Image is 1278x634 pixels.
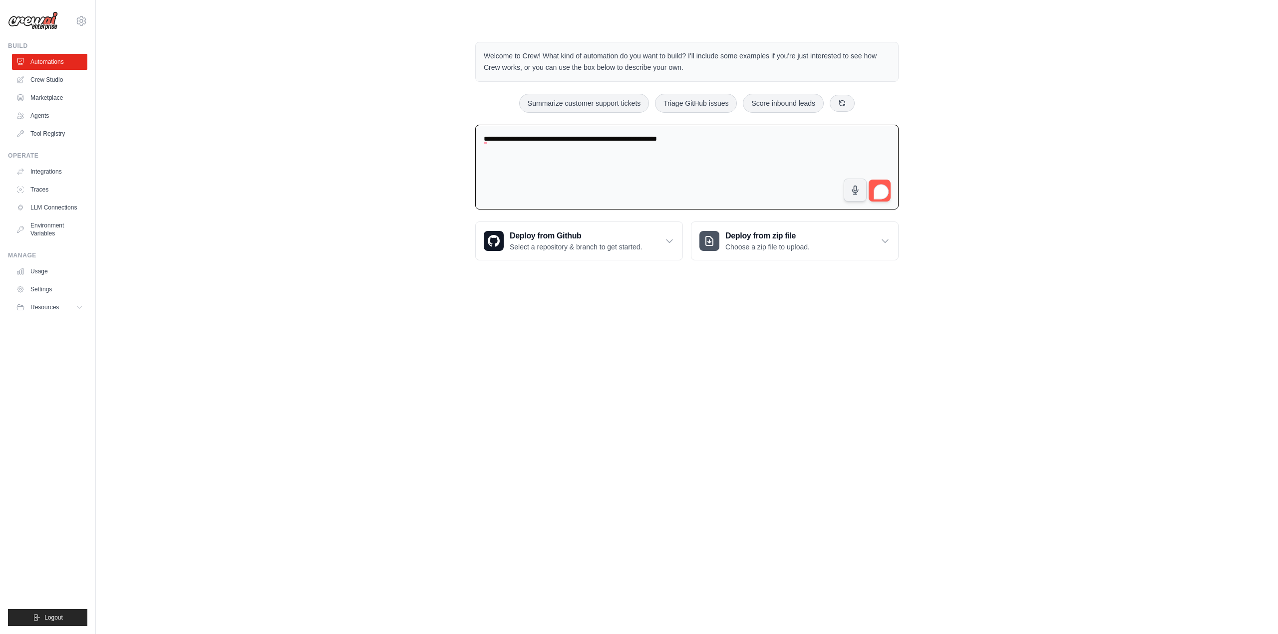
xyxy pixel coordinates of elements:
div: Manage [8,251,87,259]
button: Logout [8,609,87,626]
a: Marketplace [12,90,87,106]
iframe: Chat Widget [1228,586,1278,634]
textarea: To enrich screen reader interactions, please activate Accessibility in Grammarly extension settings [475,125,899,210]
a: LLM Connections [12,200,87,215]
span: Logout [44,614,63,622]
img: Logo [8,11,58,30]
a: Automations [12,54,87,70]
button: Resources [12,299,87,315]
a: Tool Registry [12,126,87,142]
p: Welcome to Crew! What kind of automation do you want to build? I'll include some examples if you'... [484,50,890,73]
button: Triage GitHub issues [655,94,737,113]
p: Select a repository & branch to get started. [510,242,642,252]
div: Operate [8,152,87,160]
button: Summarize customer support tickets [519,94,649,113]
h3: Deploy from zip file [725,230,810,242]
a: Environment Variables [12,217,87,241]
a: Settings [12,281,87,297]
h3: Deploy from Github [510,230,642,242]
p: Choose a zip file to upload. [725,242,810,252]
a: Usage [12,263,87,279]
span: Resources [30,303,59,311]
a: Crew Studio [12,72,87,88]
a: Agents [12,108,87,124]
button: Score inbound leads [743,94,824,113]
a: Integrations [12,164,87,180]
div: Build [8,42,87,50]
a: Traces [12,182,87,198]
